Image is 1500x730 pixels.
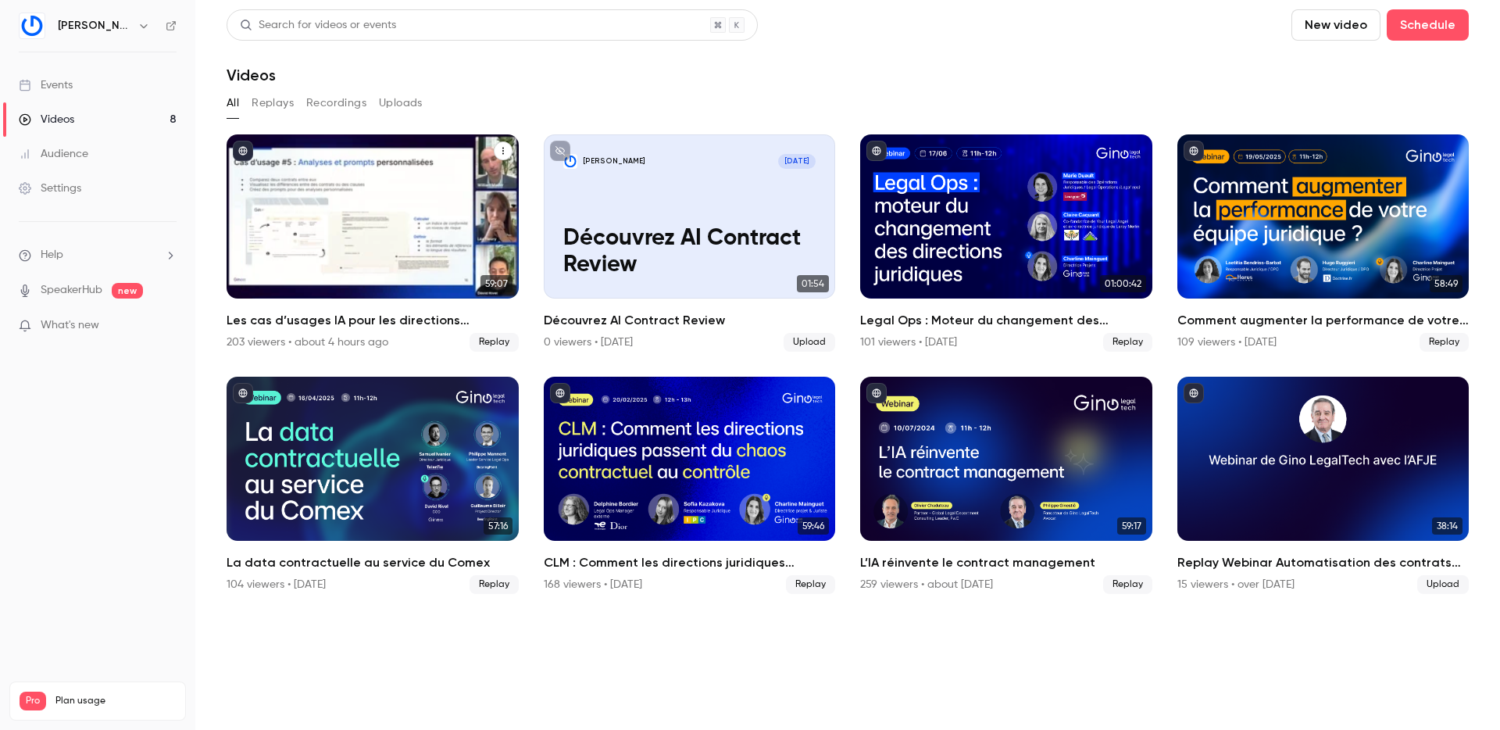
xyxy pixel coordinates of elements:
[227,91,239,116] button: All
[1177,377,1470,594] li: Replay Webinar Automatisation des contrats avec l'AFJE
[227,335,388,350] div: 203 viewers • about 4 hours ago
[20,692,46,710] span: Pro
[484,517,512,535] span: 57:16
[1177,553,1470,572] h2: Replay Webinar Automatisation des contrats avec l'AFJE
[860,134,1152,352] li: Legal Ops : Moteur du changement des directions juridiques
[1184,383,1204,403] button: published
[544,335,633,350] div: 0 viewers • [DATE]
[227,134,1469,594] ul: Videos
[544,134,836,352] a: Découvrez AI Contract Review[PERSON_NAME][DATE]Découvrez AI Contract Review01:54Découvrez AI Cont...
[860,134,1152,352] a: 01:00:42Legal Ops : Moteur du changement des directions juridiques101 viewers • [DATE]Replay
[550,141,570,161] button: unpublished
[20,13,45,38] img: Gino LegalTech
[1177,377,1470,594] a: 38:14Replay Webinar Automatisation des contrats avec l'AFJE15 viewers • over [DATE]Upload
[544,377,836,594] li: CLM : Comment les directions juridiques passent du chaos contractuel au contrôle
[19,181,81,196] div: Settings
[860,335,957,350] div: 101 viewers • [DATE]
[860,311,1152,330] h2: Legal Ops : Moteur du changement des directions juridiques
[563,154,578,169] img: Découvrez AI Contract Review
[158,319,177,333] iframe: Noticeable Trigger
[480,275,512,292] span: 59:07
[778,154,816,169] span: [DATE]
[866,141,887,161] button: published
[1177,134,1470,352] a: 58:49Comment augmenter la performance de votre équipe juridique ?109 viewers • [DATE]Replay
[1432,517,1462,535] span: 38:14
[41,282,102,299] a: SpeakerHub
[544,311,836,330] h2: Découvrez AI Contract Review
[544,577,642,592] div: 168 viewers • [DATE]
[112,283,143,299] span: new
[784,333,835,352] span: Upload
[227,311,519,330] h2: Les cas d’usages IA pour les directions juridiques
[544,134,836,352] li: Découvrez AI Contract Review
[227,377,519,594] li: La data contractuelle au service du Comex
[798,517,829,535] span: 59:46
[1177,577,1295,592] div: 15 viewers • over [DATE]
[1177,335,1277,350] div: 109 viewers • [DATE]
[227,134,519,352] li: Les cas d’usages IA pour les directions juridiques
[470,575,519,594] span: Replay
[379,91,423,116] button: Uploads
[1103,575,1152,594] span: Replay
[1117,517,1146,535] span: 59:17
[866,383,887,403] button: published
[227,9,1469,721] section: Videos
[860,553,1152,572] h2: L’IA réinvente le contract management
[1103,333,1152,352] span: Replay
[1177,311,1470,330] h2: Comment augmenter la performance de votre équipe juridique ?
[583,156,645,166] p: [PERSON_NAME]
[41,247,63,263] span: Help
[860,377,1152,594] a: 59:17L’IA réinvente le contract management259 viewers • about [DATE]Replay
[1430,275,1462,292] span: 58:49
[550,383,570,403] button: published
[233,141,253,161] button: published
[240,17,396,34] div: Search for videos or events
[563,226,816,279] p: Découvrez AI Contract Review
[227,66,276,84] h1: Videos
[1177,134,1470,352] li: Comment augmenter la performance de votre équipe juridique ?
[41,317,99,334] span: What's new
[1291,9,1380,41] button: New video
[470,333,519,352] span: Replay
[1387,9,1469,41] button: Schedule
[252,91,294,116] button: Replays
[306,91,366,116] button: Recordings
[797,275,829,292] span: 01:54
[786,575,835,594] span: Replay
[58,18,131,34] h6: [PERSON_NAME]
[227,377,519,594] a: 57:16La data contractuelle au service du Comex104 viewers • [DATE]Replay
[227,134,519,352] a: 59:07Les cas d’usages IA pour les directions juridiques203 viewers • about 4 hours agoReplay
[19,247,177,263] li: help-dropdown-opener
[544,377,836,594] a: 59:46CLM : Comment les directions juridiques passent du chaos contractuel au contrôle168 viewers ...
[227,553,519,572] h2: La data contractuelle au service du Comex
[19,112,74,127] div: Videos
[233,383,253,403] button: published
[227,577,326,592] div: 104 viewers • [DATE]
[1100,275,1146,292] span: 01:00:42
[1420,333,1469,352] span: Replay
[19,146,88,162] div: Audience
[1184,141,1204,161] button: published
[544,553,836,572] h2: CLM : Comment les directions juridiques passent du chaos contractuel au contrôle
[860,377,1152,594] li: L’IA réinvente le contract management
[55,695,176,707] span: Plan usage
[19,77,73,93] div: Events
[1417,575,1469,594] span: Upload
[860,577,993,592] div: 259 viewers • about [DATE]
